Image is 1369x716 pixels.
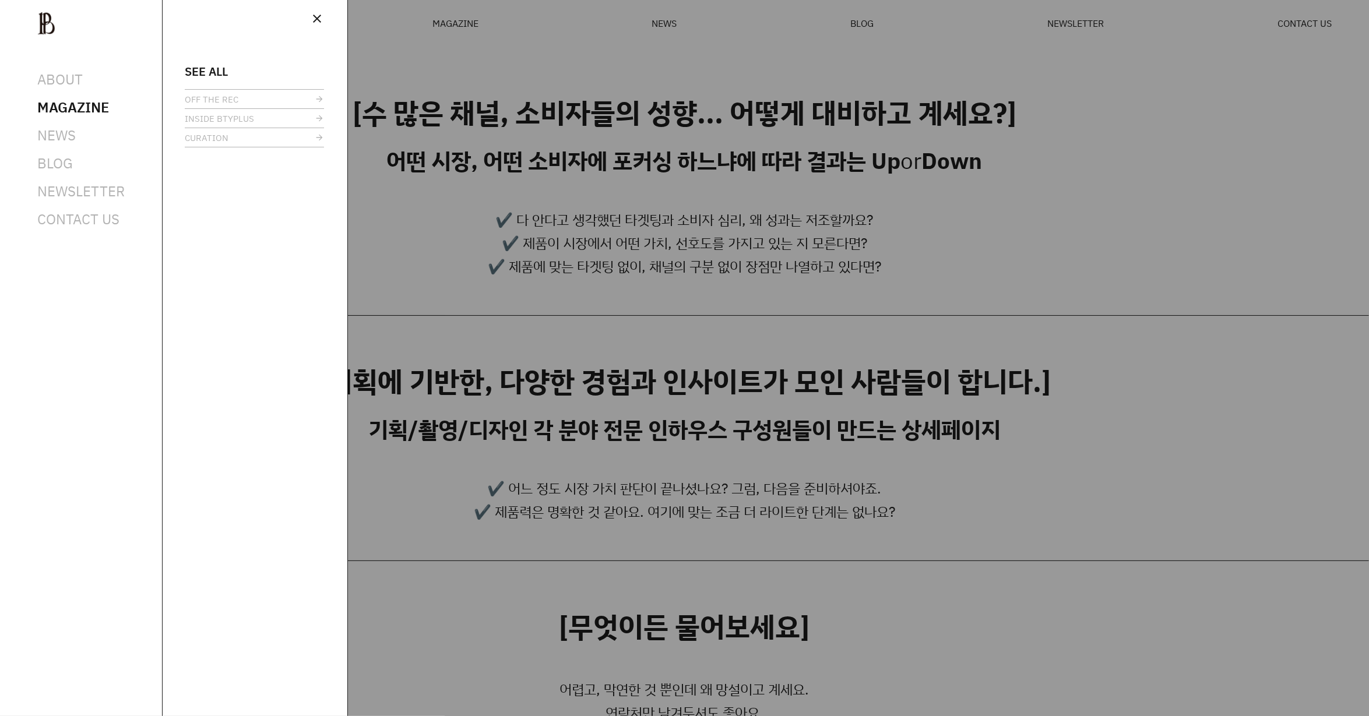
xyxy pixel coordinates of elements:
a: ABOUT [37,70,83,89]
span: OFF THE REC [185,95,238,104]
span: MAGAZINE [37,98,109,117]
img: ba379d5522eb3.png [37,12,55,35]
a: CURATION [185,128,324,147]
span: CURATION [185,133,228,142]
a: OFF THE REC [185,90,324,108]
a: INSIDE BTYPLUS [185,109,324,128]
a: BLOG [37,154,73,172]
span: close [310,12,324,26]
a: NEWS [37,126,76,144]
span: INSIDE BTYPLUS [185,114,254,123]
a: CONTACT US [37,210,119,228]
span: SEE ALL [185,67,228,76]
a: NEWSLETTER [37,182,125,200]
